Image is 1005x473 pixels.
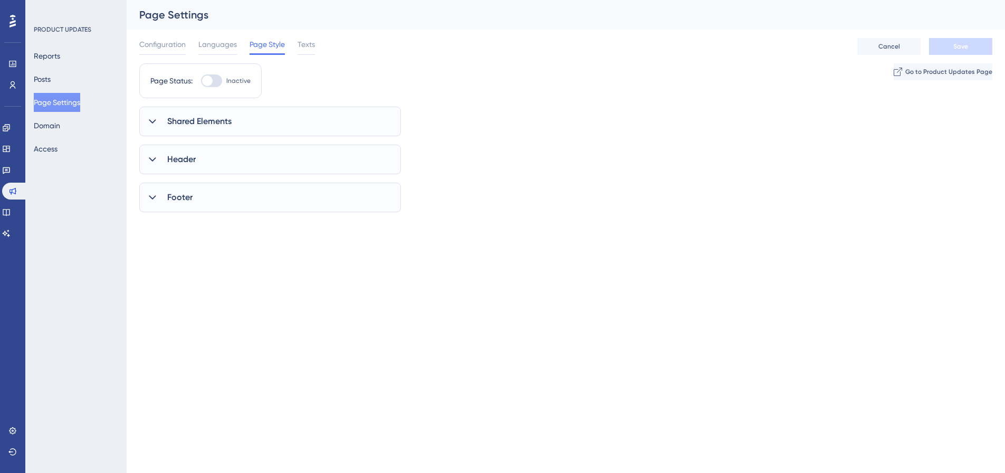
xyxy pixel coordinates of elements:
button: Cancel [857,38,921,55]
button: Page Settings [34,93,80,112]
span: Header [167,153,196,166]
button: Domain [34,116,60,135]
span: Save [953,42,968,51]
span: Cancel [878,42,900,51]
button: Save [929,38,992,55]
span: Go to Product Updates Page [905,68,992,76]
span: Footer [167,191,193,204]
div: Page Settings [139,7,966,22]
span: Texts [298,38,315,51]
button: Access [34,139,58,158]
button: Reports [34,46,60,65]
div: PRODUCT UPDATES [34,25,91,34]
span: Inactive [226,77,251,85]
span: Page Style [250,38,285,51]
button: Posts [34,70,51,89]
span: Shared Elements [167,115,232,128]
button: Go to Product Updates Page [894,63,992,80]
span: Configuration [139,38,186,51]
span: Languages [198,38,237,51]
div: Page Status: [150,74,193,87]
